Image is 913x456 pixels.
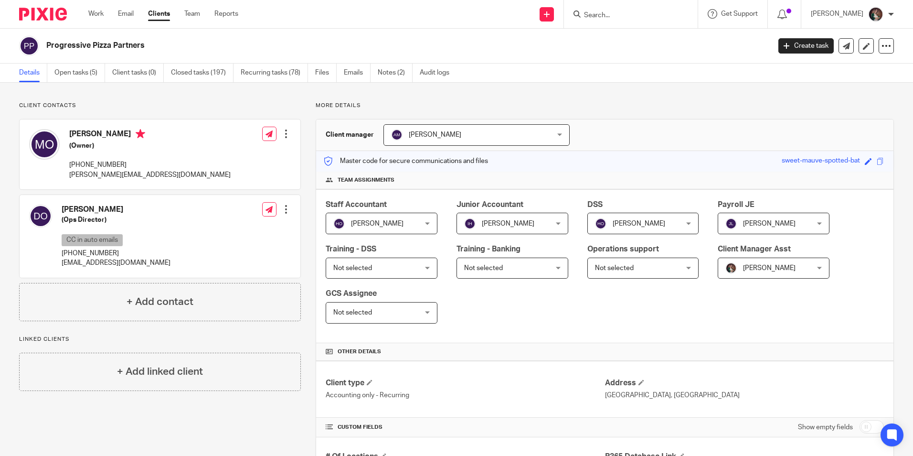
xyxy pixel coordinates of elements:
[725,218,737,229] img: svg%3E
[605,378,884,388] h4: Address
[326,391,605,400] p: Accounting only - Recurring
[171,64,234,82] a: Closed tasks (197)
[420,64,456,82] a: Audit logs
[46,41,620,51] h2: Progressive Pizza Partners
[464,265,503,271] span: Not selected
[118,9,134,19] a: Email
[19,64,47,82] a: Details
[409,131,461,138] span: [PERSON_NAME]
[19,8,67,21] img: Pixie
[214,9,238,19] a: Reports
[326,201,387,208] span: Staff Accountant
[605,391,884,400] p: [GEOGRAPHIC_DATA], [GEOGRAPHIC_DATA]
[19,36,39,56] img: svg%3E
[315,64,337,82] a: Files
[62,215,170,225] h5: (Ops Director)
[811,9,863,19] p: [PERSON_NAME]
[333,265,372,271] span: Not selected
[587,245,659,253] span: Operations support
[62,205,170,215] h4: [PERSON_NAME]
[333,309,372,316] span: Not selected
[482,220,534,227] span: [PERSON_NAME]
[583,11,669,20] input: Search
[69,170,231,180] p: [PERSON_NAME][EMAIL_ADDRESS][DOMAIN_NAME]
[778,38,834,54] a: Create task
[718,245,791,253] span: Client Manager Asst
[117,364,203,379] h4: + Add linked client
[184,9,200,19] a: Team
[29,205,52,228] img: svg%3E
[62,258,170,268] p: [EMAIL_ADDRESS][DOMAIN_NAME]
[391,129,403,141] img: svg%3E
[148,9,170,19] a: Clients
[743,220,796,227] span: [PERSON_NAME]
[351,220,403,227] span: [PERSON_NAME]
[718,201,754,208] span: Payroll JE
[326,245,376,253] span: Training - DSS
[378,64,413,82] a: Notes (2)
[127,294,193,309] h4: + Add contact
[725,262,737,274] img: Profile%20picture%20JUS.JPG
[326,290,377,297] span: GCS Assignee
[326,130,374,140] h3: Client manager
[338,176,394,184] span: Team assignments
[333,218,345,229] img: svg%3E
[19,102,301,109] p: Client contacts
[62,234,123,246] p: CC in auto emails
[613,220,665,227] span: [PERSON_NAME]
[316,102,894,109] p: More details
[721,11,758,17] span: Get Support
[323,156,488,166] p: Master code for secure communications and files
[112,64,164,82] a: Client tasks (0)
[456,201,523,208] span: Junior Accountant
[326,423,605,431] h4: CUSTOM FIELDS
[868,7,883,22] img: Profile%20picture%20JUS.JPG
[798,423,853,432] label: Show empty fields
[69,160,231,170] p: [PHONE_NUMBER]
[62,249,170,258] p: [PHONE_NUMBER]
[464,218,476,229] img: svg%3E
[782,156,860,167] div: sweet-mauve-spotted-bat
[595,218,606,229] img: svg%3E
[456,245,520,253] span: Training - Banking
[743,265,796,271] span: [PERSON_NAME]
[136,129,145,139] i: Primary
[69,129,231,141] h4: [PERSON_NAME]
[19,336,301,343] p: Linked clients
[595,265,634,271] span: Not selected
[338,348,381,356] span: Other details
[241,64,308,82] a: Recurring tasks (78)
[587,201,603,208] span: DSS
[88,9,104,19] a: Work
[326,378,605,388] h4: Client type
[69,141,231,151] h5: (Owner)
[29,129,60,160] img: svg%3E
[54,64,105,82] a: Open tasks (5)
[344,64,371,82] a: Emails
